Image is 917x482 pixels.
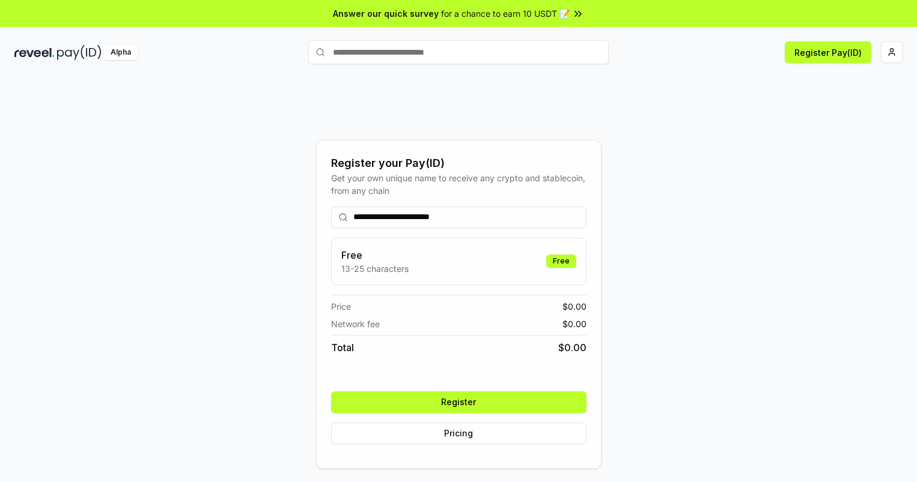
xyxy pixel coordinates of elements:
[331,318,380,330] span: Network fee
[57,45,102,60] img: pay_id
[441,7,570,20] span: for a chance to earn 10 USDT 📝
[341,248,409,262] h3: Free
[558,340,586,355] span: $ 0.00
[104,45,138,60] div: Alpha
[331,340,354,355] span: Total
[562,300,586,313] span: $ 0.00
[546,255,576,268] div: Free
[333,7,439,20] span: Answer our quick survey
[331,300,351,313] span: Price
[341,262,409,275] p: 13-25 characters
[562,318,586,330] span: $ 0.00
[331,391,586,413] button: Register
[331,423,586,444] button: Pricing
[331,155,586,172] div: Register your Pay(ID)
[14,45,55,60] img: reveel_dark
[331,172,586,197] div: Get your own unique name to receive any crypto and stablecoin, from any chain
[785,41,871,63] button: Register Pay(ID)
